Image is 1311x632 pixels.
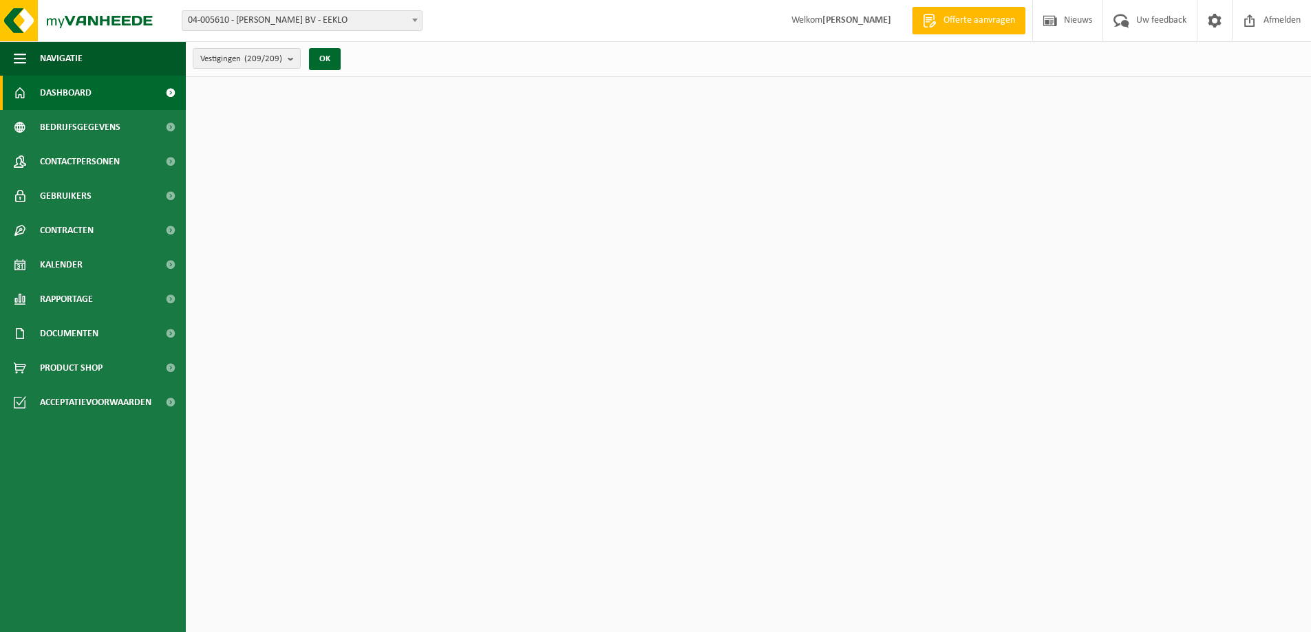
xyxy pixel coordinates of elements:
[40,179,92,213] span: Gebruikers
[40,282,93,316] span: Rapportage
[40,41,83,76] span: Navigatie
[40,248,83,282] span: Kalender
[40,110,120,144] span: Bedrijfsgegevens
[182,11,422,30] span: 04-005610 - ELIAS VANDEVOORDE BV - EEKLO
[40,213,94,248] span: Contracten
[940,14,1019,28] span: Offerte aanvragen
[40,316,98,351] span: Documenten
[40,385,151,419] span: Acceptatievoorwaarden
[182,10,423,31] span: 04-005610 - ELIAS VANDEVOORDE BV - EEKLO
[822,15,891,25] strong: [PERSON_NAME]
[40,351,103,385] span: Product Shop
[200,49,282,69] span: Vestigingen
[193,48,301,69] button: Vestigingen(209/209)
[244,54,282,63] count: (209/209)
[912,7,1025,34] a: Offerte aanvragen
[40,76,92,110] span: Dashboard
[309,48,341,70] button: OK
[40,144,120,179] span: Contactpersonen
